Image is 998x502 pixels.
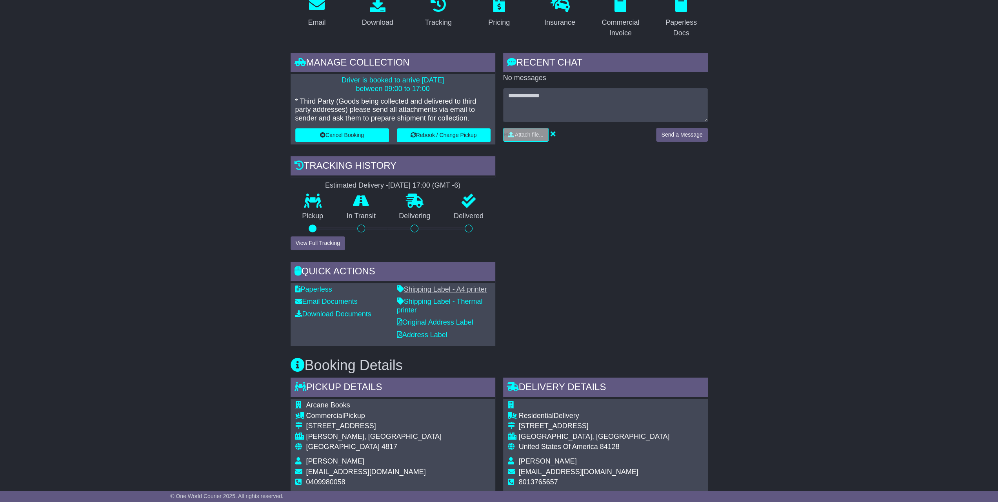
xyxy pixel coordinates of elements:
a: Email Documents [295,298,358,305]
div: Manage collection [291,53,495,74]
span: [GEOGRAPHIC_DATA] [306,443,380,451]
span: © One World Courier 2025. All rights reserved. [170,493,284,499]
div: Tracking [425,17,451,28]
div: Commercial Invoice [599,17,642,38]
h3: Booking Details [291,358,708,373]
p: Pickup [291,212,335,221]
a: Address Label [397,331,447,339]
p: In Transit [335,212,387,221]
a: Shipping Label - Thermal printer [397,298,483,314]
div: Download [362,17,393,28]
div: Estimated Delivery - [291,181,495,190]
span: Arcane Books [306,401,350,409]
div: Email [308,17,325,28]
span: 8013765657 [519,478,558,486]
button: Send a Message [656,128,707,142]
div: Quick Actions [291,262,495,283]
div: RECENT CHAT [503,53,708,74]
span: [PERSON_NAME] [519,457,577,465]
div: Pricing [488,17,510,28]
button: View Full Tracking [291,236,345,250]
div: [DATE] 17:00 (GMT -6) [388,181,460,190]
span: [PERSON_NAME] [306,457,364,465]
p: Delivering [387,212,442,221]
button: Cancel Booking [295,128,389,142]
span: Residential [519,412,554,420]
div: Insurance [544,17,575,28]
div: Pickup Details [291,378,495,399]
span: Commercial [306,412,344,420]
span: 0409980058 [306,478,345,486]
div: Paperless Docs [660,17,703,38]
p: Driver is booked to arrive [DATE] between 09:00 to 17:00 [295,76,491,93]
span: United States Of America [519,443,598,451]
a: Original Address Label [397,318,473,326]
div: Pickup [306,412,442,420]
div: [STREET_ADDRESS] [519,422,670,431]
a: Download Documents [295,310,371,318]
span: 4817 [382,443,397,451]
p: No messages [503,74,708,82]
a: Shipping Label - A4 printer [397,285,487,293]
div: Tracking history [291,156,495,177]
div: Delivery Details [503,378,708,399]
div: [STREET_ADDRESS] [306,422,442,431]
div: [GEOGRAPHIC_DATA], [GEOGRAPHIC_DATA] [519,433,670,441]
p: * Third Party (Goods being collected and delivered to third party addresses) please send all atta... [295,97,491,123]
a: Paperless [295,285,332,293]
span: 84128 [600,443,620,451]
span: [EMAIL_ADDRESS][DOMAIN_NAME] [519,468,638,476]
div: [PERSON_NAME], [GEOGRAPHIC_DATA] [306,433,442,441]
div: Delivery [519,412,670,420]
p: Delivered [442,212,495,221]
button: Rebook / Change Pickup [397,128,491,142]
span: [EMAIL_ADDRESS][DOMAIN_NAME] [306,468,426,476]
